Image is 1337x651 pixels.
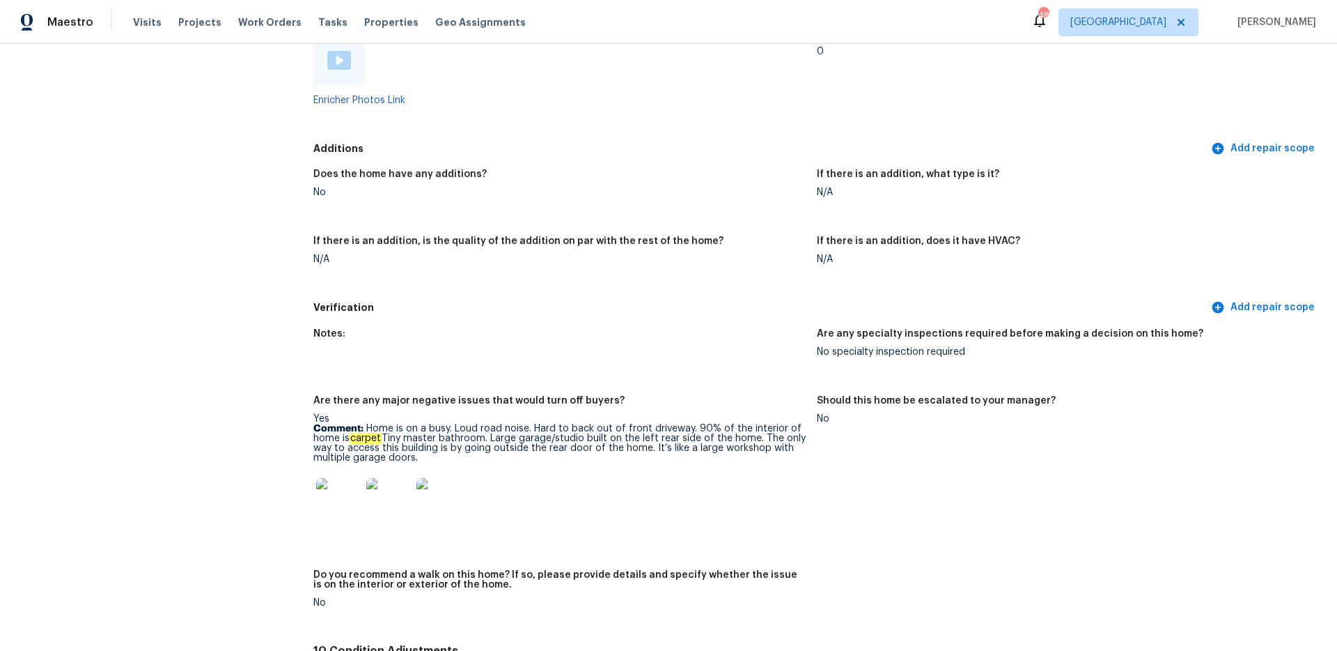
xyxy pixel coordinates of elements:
div: 48 [1038,8,1048,22]
h5: If there is an addition, does it have HVAC? [817,236,1020,246]
h5: Are there any major negative issues that would turn off buyers? [313,396,625,406]
span: Tasks [318,17,347,27]
em: carpet [350,433,382,444]
h5: Are any specialty inspections required before making a decision on this home? [817,329,1203,339]
div: N/A [817,254,1309,264]
div: No [313,187,806,197]
h5: Does the home have any additions? [313,169,487,179]
h5: Verification [313,300,1208,315]
span: [GEOGRAPHIC_DATA] [1070,15,1166,29]
span: Geo Assignments [435,15,526,29]
h5: Do you recommend a walk on this home? If so, please provide details and specify whether the issue... [313,570,806,590]
h5: Should this home be escalated to your manager? [817,396,1056,406]
span: Properties [364,15,419,29]
div: Yes [313,414,806,531]
span: Maestro [47,15,93,29]
div: No [817,414,1309,424]
div: No specialty inspection required [817,347,1309,357]
span: Add repair scope [1214,299,1315,316]
b: Comment: [313,424,363,434]
h5: If there is an addition, what type is it? [817,169,999,179]
div: 0 [817,47,1309,56]
button: Add repair scope [1208,295,1320,321]
div: No [313,598,806,608]
div: N/A [313,254,806,264]
div: N/A [817,187,1309,197]
a: Play Video [327,51,351,72]
h5: If there is an addition, is the quality of the addition on par with the rest of the home? [313,236,724,246]
span: Work Orders [238,15,302,29]
h5: Notes: [313,329,345,339]
span: Visits [133,15,162,29]
span: Add repair scope [1214,140,1315,158]
button: Add repair scope [1208,136,1320,162]
img: Play Video [327,51,351,70]
p: Home is on a busy. Loud road noise. Hard to back out of front driveway. 90% of the interior of ho... [313,424,806,463]
span: [PERSON_NAME] [1232,15,1316,29]
a: Enricher Photos Link [313,95,405,105]
span: Projects [178,15,221,29]
h5: Additions [313,141,1208,156]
